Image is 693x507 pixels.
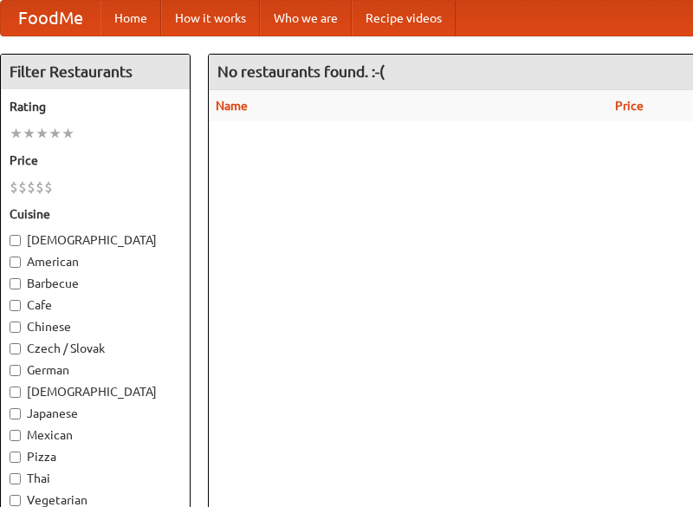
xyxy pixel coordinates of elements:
input: Pizza [10,452,21,463]
li: ★ [23,124,36,143]
label: Thai [10,470,181,487]
li: $ [36,178,44,197]
label: Pizza [10,448,181,465]
label: [DEMOGRAPHIC_DATA] [10,231,181,249]
li: $ [18,178,27,197]
ng-pluralize: No restaurants found. :-( [217,63,385,80]
input: [DEMOGRAPHIC_DATA] [10,387,21,398]
li: ★ [36,124,49,143]
a: Price [615,99,644,113]
a: Home [100,1,161,36]
label: Cafe [10,296,181,314]
input: Thai [10,473,21,484]
label: Chinese [10,318,181,335]
label: German [10,361,181,379]
a: How it works [161,1,260,36]
h5: Rating [10,98,181,115]
li: ★ [62,124,74,143]
input: Cafe [10,300,21,311]
h5: Cuisine [10,205,181,223]
h4: Filter Restaurants [1,55,190,89]
label: Czech / Slovak [10,340,181,357]
h5: Price [10,152,181,169]
input: American [10,257,21,268]
input: [DEMOGRAPHIC_DATA] [10,235,21,246]
a: Who we are [260,1,352,36]
a: FoodMe [1,1,100,36]
input: Mexican [10,430,21,441]
a: Name [216,99,248,113]
label: Mexican [10,426,181,444]
label: Japanese [10,405,181,422]
input: Barbecue [10,278,21,289]
input: Chinese [10,322,21,333]
label: Barbecue [10,275,181,292]
input: Japanese [10,408,21,419]
label: American [10,253,181,270]
li: ★ [49,124,62,143]
label: [DEMOGRAPHIC_DATA] [10,383,181,400]
li: $ [44,178,53,197]
li: $ [27,178,36,197]
input: Czech / Slovak [10,343,21,354]
li: $ [10,178,18,197]
input: German [10,365,21,376]
a: Recipe videos [352,1,456,36]
input: Vegetarian [10,495,21,506]
li: ★ [10,124,23,143]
